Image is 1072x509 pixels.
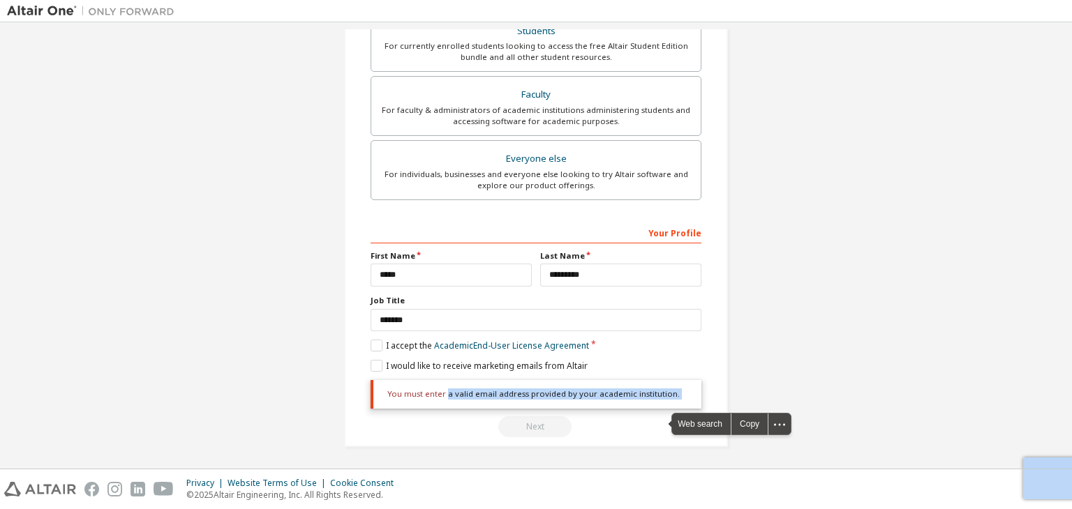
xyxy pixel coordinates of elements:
[380,105,692,127] div: For faculty & administrators of academic institutions administering students and accessing softwa...
[186,478,228,489] div: Privacy
[228,478,330,489] div: Website Terms of Use
[84,482,99,496] img: facebook.svg
[380,22,692,41] div: Students
[186,489,402,501] p: © 2025 Altair Engineering, Inc. All Rights Reserved.
[672,413,731,434] span: Web search
[330,478,402,489] div: Cookie Consent
[131,482,145,496] img: linkedin.svg
[7,4,181,18] img: Altair One
[371,380,701,437] div: You need to provide your academic email
[107,482,122,496] img: instagram.svg
[731,413,768,434] div: Copy
[380,149,692,169] div: Everyone else
[154,482,174,496] img: youtube.svg
[4,482,76,496] img: altair_logo.svg
[434,340,589,351] a: Academic End-User License Agreement
[380,169,692,191] div: For individuals, businesses and everyone else looking to try Altair software and explore our prod...
[371,295,701,306] label: Job Title
[371,221,701,243] div: Your Profile
[540,250,701,261] label: Last Name
[371,340,589,351] label: I accept the
[371,380,701,408] div: You must enter a valid email address provided by your academic institution.
[371,360,588,372] label: I would like to receive marketing emails from Altair
[371,250,532,261] label: First Name
[380,85,692,105] div: Faculty
[380,40,692,63] div: For currently enrolled students looking to access the free Altair Student Edition bundle and all ...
